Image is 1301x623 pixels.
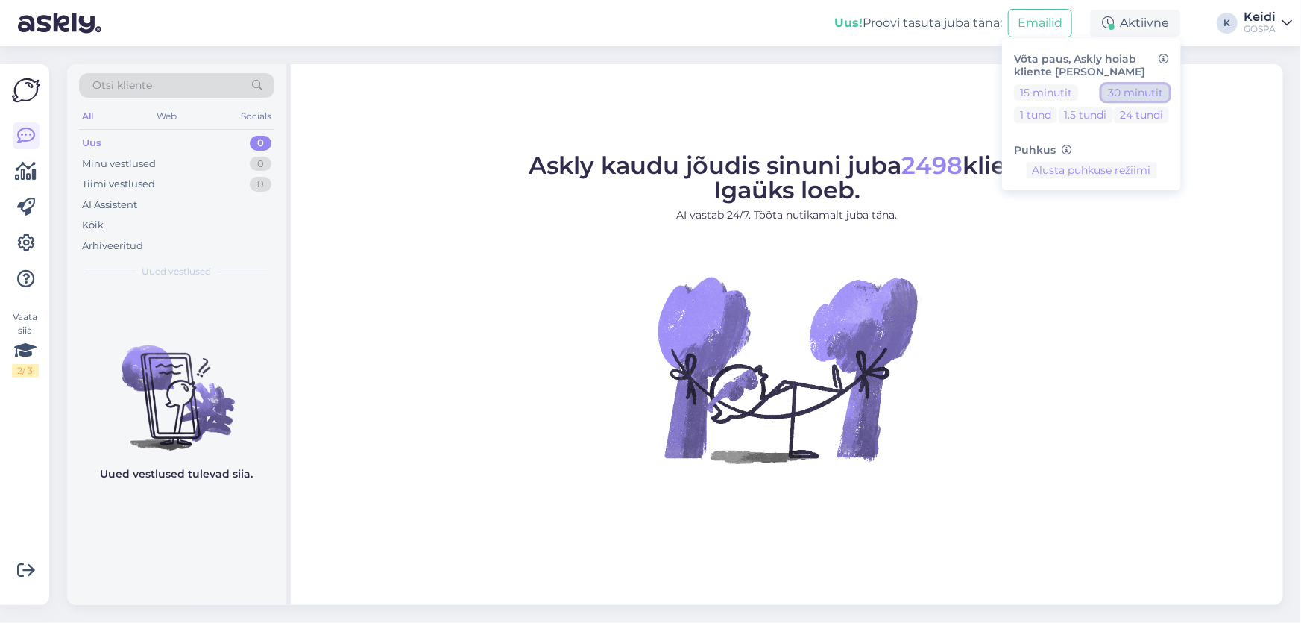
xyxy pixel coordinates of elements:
[154,107,180,126] div: Web
[82,218,104,233] div: Kõik
[12,310,39,378] div: Vaata siia
[67,319,286,453] img: No chats
[1008,9,1072,37] button: Emailid
[92,78,152,93] span: Otsi kliente
[1102,84,1169,101] button: 30 minutit
[250,136,271,151] div: 0
[529,151,1045,204] span: Askly kaudu jõudis sinuni juba klienti. Igaüks loeb.
[1244,11,1276,23] div: Keidi
[1244,23,1276,35] div: GOSPA
[238,107,274,126] div: Socials
[250,157,271,172] div: 0
[1217,13,1238,34] div: K
[1027,163,1157,179] button: Alusta puhkuse režiimi
[250,177,271,192] div: 0
[529,207,1045,223] p: AI vastab 24/7. Tööta nutikamalt juba täna.
[79,107,96,126] div: All
[101,466,253,482] p: Uued vestlused tulevad siia.
[1014,84,1078,101] button: 15 minutit
[834,16,863,30] b: Uus!
[82,136,101,151] div: Uus
[1059,107,1113,123] button: 1.5 tundi
[142,265,212,278] span: Uued vestlused
[1014,107,1057,123] button: 1 tund
[1014,144,1169,157] h6: Puhkus
[12,364,39,378] div: 2 / 3
[1090,10,1181,37] div: Aktiivne
[82,157,156,172] div: Minu vestlused
[901,151,963,180] span: 2498
[82,177,155,192] div: Tiimi vestlused
[1114,107,1169,123] button: 24 tundi
[82,239,143,254] div: Arhiveeritud
[1014,53,1169,78] h6: Võta paus, Askly hoiab kliente [PERSON_NAME]
[834,14,1002,32] div: Proovi tasuta juba täna:
[12,76,40,104] img: Askly Logo
[82,198,137,213] div: AI Assistent
[1244,11,1292,35] a: KeidiGOSPA
[653,235,922,504] img: No Chat active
